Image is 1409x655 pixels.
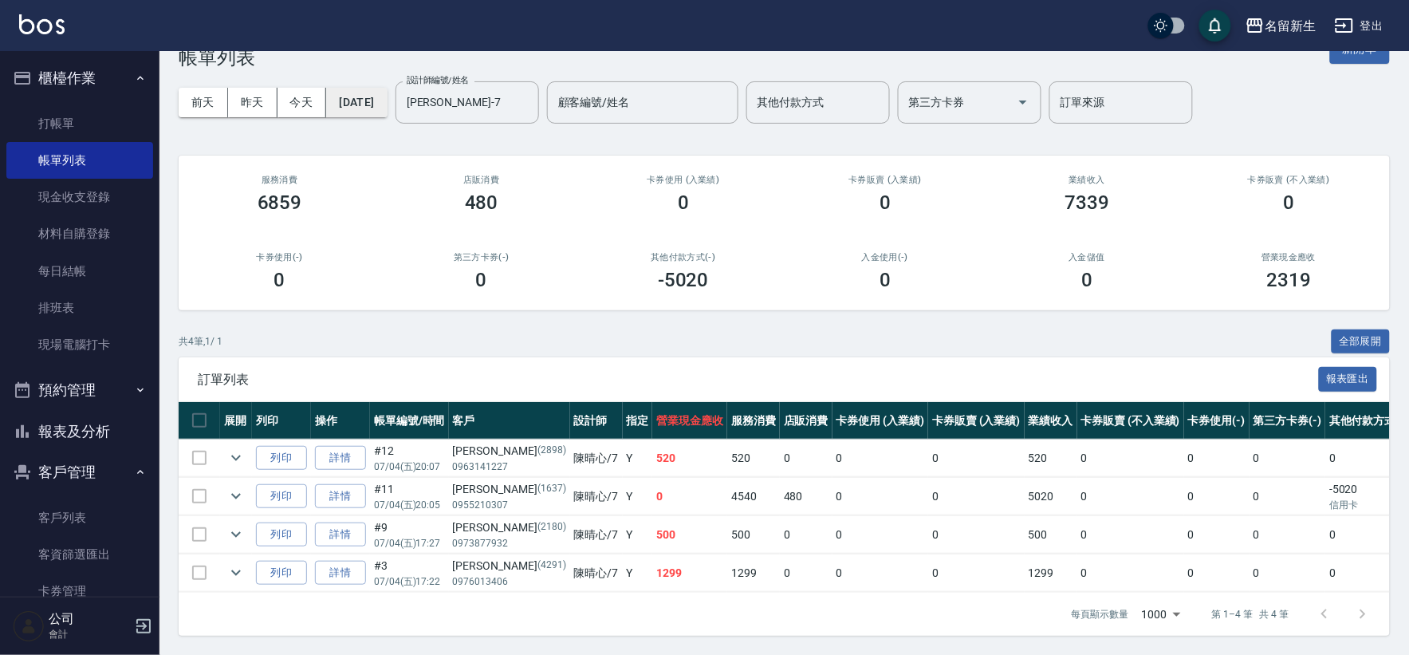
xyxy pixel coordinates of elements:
h3: -5020 [658,269,709,291]
h2: 卡券販賣 (入業績) [803,175,966,185]
td: 1299 [652,554,727,592]
td: 0 [1184,554,1250,592]
p: (2180) [537,519,566,536]
td: Y [623,516,653,554]
td: 0 [1184,478,1250,515]
td: #11 [370,478,449,515]
h3: 帳單列表 [179,46,255,69]
td: 500 [727,516,780,554]
th: 營業現金應收 [652,402,727,440]
button: 預約管理 [6,369,153,411]
p: 信用卡 [1329,498,1409,512]
a: 卡券管理 [6,573,153,610]
button: 前天 [179,88,228,117]
div: [PERSON_NAME] [453,558,566,574]
h2: 卡券使用 (入業績) [601,175,765,185]
td: 0 [652,478,727,515]
th: 卡券販賣 (入業績) [928,402,1025,440]
td: 0 [1077,554,1184,592]
th: 列印 [252,402,311,440]
p: 0976013406 [453,574,566,589]
h2: 入金儲值 [1006,252,1169,262]
button: 櫃檯作業 [6,57,153,99]
button: 報表及分析 [6,411,153,452]
h5: 公司 [49,611,130,627]
td: 1299 [1025,554,1077,592]
h3: 服務消費 [198,175,361,185]
td: Y [623,478,653,515]
label: 設計師編號/姓名 [407,74,469,86]
a: 排班表 [6,290,153,326]
img: Logo [19,14,65,34]
td: 0 [780,440,832,477]
p: 0963141227 [453,460,566,474]
a: 詳情 [315,561,366,586]
a: 詳情 [315,523,366,547]
td: 520 [727,440,780,477]
td: 0 [1077,516,1184,554]
h2: 營業現金應收 [1207,252,1371,262]
th: 客戶 [449,402,570,440]
a: 現場電腦打卡 [6,326,153,363]
button: 報表匯出 [1319,367,1378,392]
div: 1000 [1135,593,1187,636]
p: (4291) [537,558,566,574]
th: 帳單編號/時間 [370,402,449,440]
button: 全部展開 [1332,329,1391,354]
td: 0 [1250,440,1326,477]
h3: 6859 [258,191,302,214]
h2: 卡券使用(-) [198,252,361,262]
h3: 0 [1283,191,1294,214]
p: 0973877932 [453,536,566,550]
h3: 480 [465,191,498,214]
td: 0 [928,440,1025,477]
th: 卡券販賣 (不入業績) [1077,402,1184,440]
td: 0 [780,516,832,554]
th: 設計師 [570,402,623,440]
button: 列印 [256,561,307,586]
td: 0 [1077,440,1184,477]
a: 客資篩選匯出 [6,536,153,573]
td: 4540 [727,478,780,515]
p: 07/04 (五) 20:07 [374,460,445,474]
td: 520 [652,440,727,477]
td: 0 [832,554,929,592]
button: [DATE] [326,88,387,117]
h2: 店販消費 [399,175,563,185]
h3: 0 [678,191,689,214]
div: [PERSON_NAME] [453,519,566,536]
a: 打帳單 [6,105,153,142]
button: 名留新生 [1239,10,1322,42]
td: 0 [832,478,929,515]
th: 卡券使用(-) [1184,402,1250,440]
th: 業績收入 [1025,402,1077,440]
h3: 2319 [1266,269,1311,291]
td: 0 [928,516,1025,554]
h3: 0 [880,269,891,291]
td: 520 [1025,440,1077,477]
button: expand row [224,523,248,546]
td: 0 [832,516,929,554]
h3: 0 [274,269,285,291]
button: expand row [224,484,248,508]
button: 列印 [256,484,307,509]
h2: 入金使用(-) [803,252,966,262]
p: 第 1–4 筆 共 4 筆 [1212,607,1289,621]
h2: 第三方卡券(-) [399,252,563,262]
button: expand row [224,446,248,470]
td: 0 [832,440,929,477]
button: expand row [224,561,248,585]
p: 每頁顯示數量 [1072,607,1129,621]
div: [PERSON_NAME] [453,443,566,460]
td: 1299 [727,554,780,592]
h2: 卡券販賣 (不入業績) [1207,175,1371,185]
a: 每日結帳 [6,253,153,290]
td: #9 [370,516,449,554]
th: 卡券使用 (入業績) [832,402,929,440]
td: 500 [652,516,727,554]
p: 07/04 (五) 20:05 [374,498,445,512]
img: Person [13,610,45,642]
td: 0 [1184,440,1250,477]
td: 0 [928,554,1025,592]
th: 服務消費 [727,402,780,440]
